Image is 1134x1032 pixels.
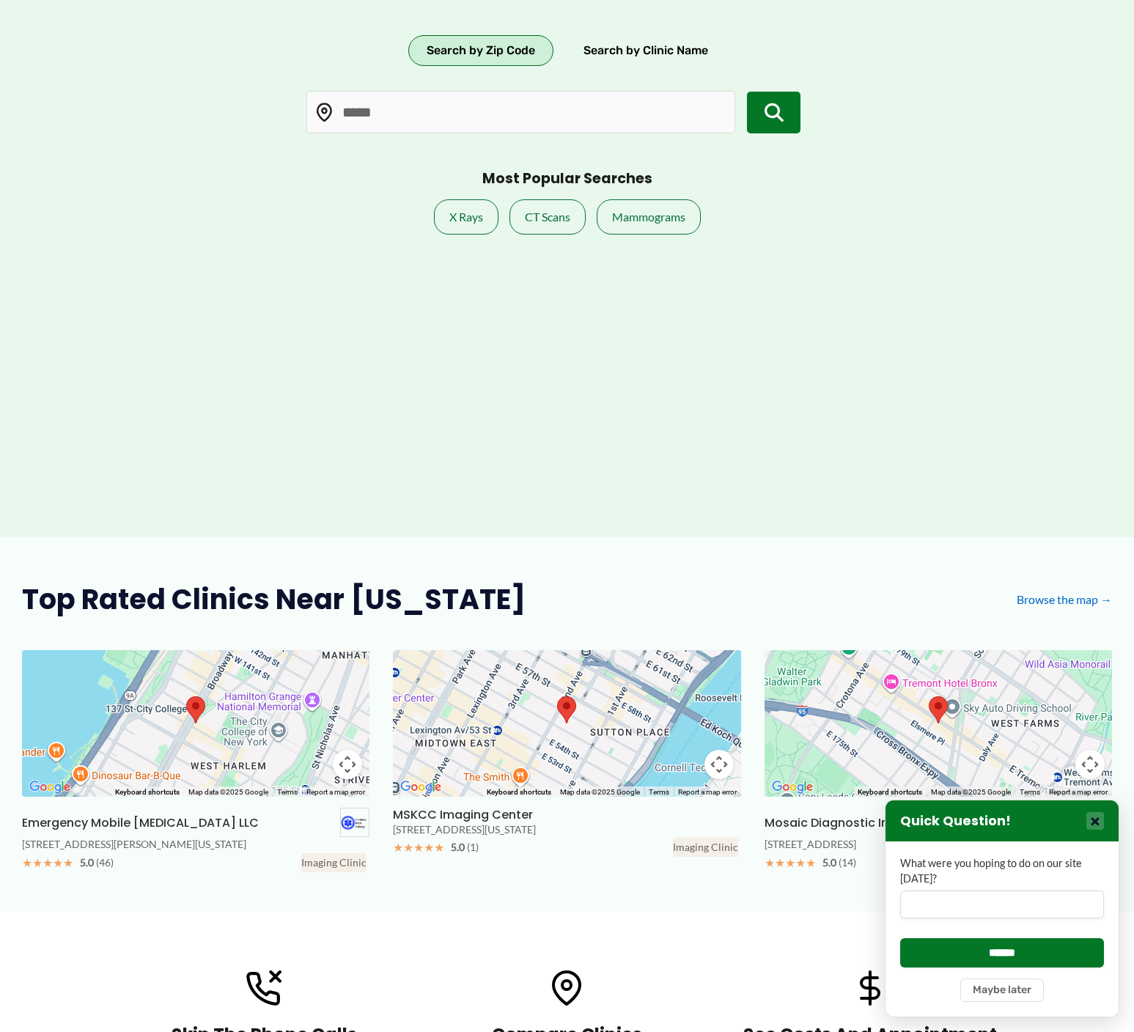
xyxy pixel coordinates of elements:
[785,852,795,874] span: ★
[434,836,444,858] span: ★
[482,170,652,188] h3: Most Popular Searches
[1049,788,1108,796] a: Report a map error
[408,35,553,66] button: Search by Zip Code
[1017,589,1112,611] a: Browse the map →
[315,103,334,122] img: Location pin
[333,750,362,779] button: Map camera controls
[393,822,740,837] div: [STREET_ADDRESS][US_STATE]
[487,787,551,797] button: Keyboard shortcuts
[931,788,1011,796] span: Map data ©2025 Google
[765,639,1112,882] a: MapMosaic Diagnostic Imaging Mosaic Diagnostic Imaging Mosaic Diagnostic Imaging [STREET_ADDRESS]...
[673,838,738,857] div: Imaging Clinic
[1086,812,1104,830] button: Close
[795,852,806,874] span: ★
[246,970,281,1006] img: Phone icon
[397,778,445,797] img: Google
[1020,788,1040,796] a: Terms (opens in new tab)
[839,856,856,869] span: (14)
[768,778,817,797] img: Google
[822,856,836,869] span: 5.0
[858,787,922,797] button: Keyboard shortcuts
[560,788,640,796] span: Map data ©2025 Google
[434,199,498,235] a: X Rays
[188,788,268,796] span: Map data ©2025 Google
[340,808,369,837] img: Emergency Mobile Radiology LLC
[549,970,584,1006] img: Location icon
[960,978,1044,1002] button: Maybe later
[22,837,369,852] div: [STREET_ADDRESS][PERSON_NAME][US_STATE]
[704,750,734,779] button: Map camera controls
[649,788,669,796] a: Terms (opens in new tab)
[43,852,53,874] span: ★
[467,841,479,853] span: (1)
[393,808,533,822] h3: MSKCC Imaging Center
[775,852,785,874] span: ★
[22,581,526,617] h2: Top Rated Clinics Near [US_STATE]
[22,639,369,882] a: MapEmergency Mobile Radiology LLC Emergency Mobile [MEDICAL_DATA] LLC Emergency Mobile Radiology ...
[565,35,726,66] button: Search by Clinic Name
[853,970,888,1006] img: Cost icon
[768,778,817,797] a: Open this area in Google Maps (opens a new window)
[557,696,576,723] div: MSKCC Imaging Center
[413,836,424,858] span: ★
[765,852,775,874] span: ★
[22,816,259,830] h3: Emergency Mobile [MEDICAL_DATA] LLC
[403,836,413,858] span: ★
[509,199,586,235] a: CT Scans
[96,856,114,869] span: (46)
[900,813,1011,830] h3: Quick Question!
[115,787,180,797] button: Keyboard shortcuts
[277,788,298,796] a: Terms (opens in new tab)
[900,856,1104,886] label: What were you hoping to do on our site [DATE]?
[424,836,434,858] span: ★
[1075,750,1105,779] button: Map camera controls
[451,841,465,853] span: 5.0
[393,836,403,858] span: ★
[63,852,73,874] span: ★
[678,788,737,796] a: Report a map error
[301,853,367,872] div: Imaging Clinic
[186,696,205,723] div: Emergency Mobile Radiology LLC
[306,788,365,796] a: Report a map error
[397,778,445,797] a: Open this area in Google Maps (opens a new window)
[26,778,74,797] a: Open this area in Google Maps (opens a new window)
[32,852,43,874] span: ★
[80,856,94,869] span: 5.0
[22,852,32,874] span: ★
[765,837,1112,852] div: [STREET_ADDRESS]
[53,852,63,874] span: ★
[806,852,816,874] span: ★
[765,816,927,830] h3: Mosaic Diagnostic Imaging
[393,639,740,882] a: MapMSKCC Imaging Center MSKCC Imaging Center [STREET_ADDRESS][US_STATE] ★★★★★ 5.0 (1) Imaging Clinic
[26,778,74,797] img: Google
[597,199,701,235] a: Mammograms
[929,696,948,723] div: Mosaic Diagnostic Imaging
